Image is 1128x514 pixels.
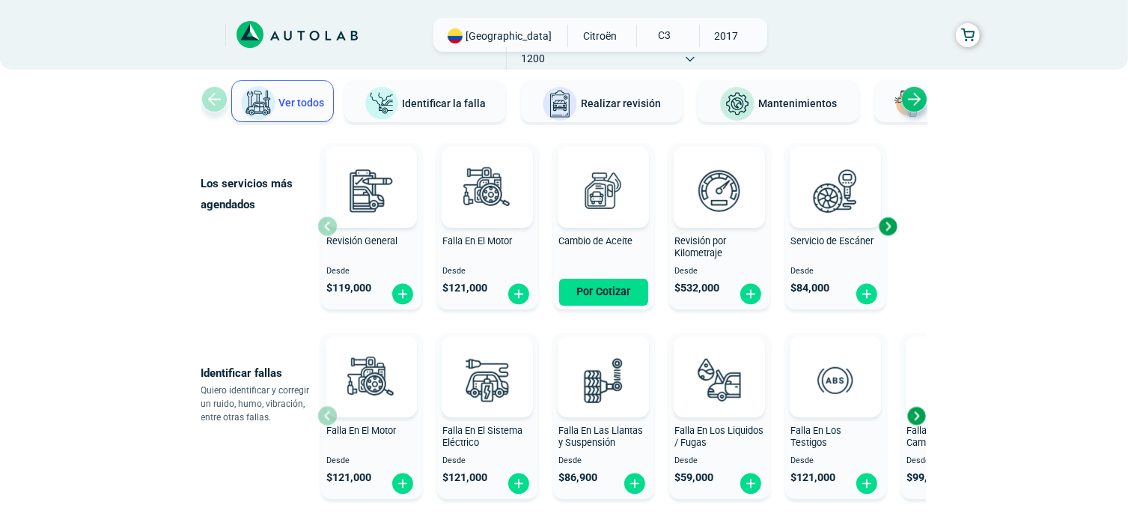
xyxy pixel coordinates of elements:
[507,47,560,70] span: 1200
[675,267,764,276] span: Desde
[327,471,372,484] span: $ 121,000
[240,85,276,121] img: Ver todos
[802,157,868,223] img: escaner-v3.svg
[675,282,720,294] span: $ 532,000
[581,150,626,195] img: AD0BCuuxAAAAAElFTkSuQmCC
[877,215,899,238] div: Next slide
[443,471,488,484] span: $ 121,000
[443,425,523,449] span: Falla En El Sistema Eléctrico
[791,235,874,247] span: Servicio de Escáner
[201,173,317,215] p: Los servicios más agendados
[637,25,690,46] span: C3
[443,235,513,247] span: Falla En El Motor
[907,471,946,484] span: $ 99,000
[785,333,886,499] button: Falla En Los Testigos Desde $121,000
[507,282,531,306] img: fi_plus-circle2.svg
[327,235,398,247] span: Revisión General
[559,279,648,306] button: Por Cotizar
[542,86,578,122] img: Realizar revisión
[581,339,626,384] img: AD0BCuuxAAAAAElFTkSuQmCC
[907,425,987,449] span: Falla En La Caja de Cambio
[739,472,763,495] img: fi_plus-circle2.svg
[443,456,532,466] span: Desde
[559,456,648,466] span: Desde
[327,267,416,276] span: Desde
[791,425,842,449] span: Falla En Los Testigos
[443,267,532,276] span: Desde
[675,425,764,449] span: Falla En Los Liquidos / Fugas
[448,28,463,43] img: Flag of COLOMBIA
[813,150,858,195] img: AD0BCuuxAAAAAElFTkSuQmCC
[443,282,488,294] span: $ 121,000
[403,97,487,109] span: Identificar la falla
[570,347,636,413] img: diagnostic_suspension-v3.svg
[758,97,837,109] span: Mantenimientos
[669,333,770,499] button: Falla En Los Liquidos / Fugas Desde $59,000
[675,471,714,484] span: $ 59,000
[907,456,996,466] span: Desde
[279,97,325,109] span: Ver todos
[338,157,404,223] img: revision_general-v3.svg
[719,86,755,122] img: Mantenimientos
[344,80,506,122] button: Identificar la falla
[791,456,880,466] span: Desde
[437,333,538,499] button: Falla En El Sistema Eléctrico Desde $121,000
[623,472,647,495] img: fi_plus-circle2.svg
[454,347,520,413] img: diagnostic_bombilla-v3.svg
[918,347,984,413] img: diagnostic_caja-de-cambios-v3.svg
[321,333,422,499] button: Falla En El Motor Desde $121,000
[697,150,742,195] img: AD0BCuuxAAAAAElFTkSuQmCC
[905,405,927,427] div: Next slide
[349,339,394,384] img: AD0BCuuxAAAAAElFTkSuQmCC
[901,86,927,112] div: Next slide
[855,282,879,306] img: fi_plus-circle2.svg
[327,456,416,466] span: Desde
[391,472,415,495] img: fi_plus-circle2.svg
[855,472,879,495] img: fi_plus-circle2.svg
[201,384,317,424] p: Quiero identificar y corregir un ruido, humo, vibración, entre otras fallas.
[791,282,830,294] span: $ 84,000
[700,25,753,47] span: 2017
[669,143,770,309] button: Revisión por Kilometraje Desde $532,000
[890,86,926,122] img: Latonería y Pintura
[327,282,372,294] span: $ 119,000
[791,267,880,276] span: Desde
[559,235,633,247] span: Cambio de Aceite
[327,425,397,436] span: Falla En El Motor
[338,347,404,413] img: diagnostic_engine-v3.svg
[813,339,858,384] img: AD0BCuuxAAAAAElFTkSuQmCC
[349,150,394,195] img: AD0BCuuxAAAAAElFTkSuQmCC
[686,157,752,223] img: revision_por_kilometraje-v3.svg
[321,143,422,309] button: Revisión General Desde $119,000
[466,28,552,43] span: [GEOGRAPHIC_DATA]
[675,235,727,259] span: Revisión por Kilometraje
[581,97,661,109] span: Realizar revisión
[521,80,683,122] button: Realizar revisión
[697,339,742,384] img: AD0BCuuxAAAAAElFTkSuQmCC
[570,157,636,223] img: cambio_de_aceite-v3.svg
[901,333,1002,499] button: Falla En La Caja de Cambio Desde $99,000
[231,80,334,122] button: Ver todos
[802,347,868,413] img: diagnostic_diagnostic_abs-v3.svg
[559,425,644,449] span: Falla En Las Llantas y Suspensión
[686,347,752,413] img: diagnostic_gota-de-sangre-v3.svg
[364,86,400,121] img: Identificar la falla
[698,80,859,122] button: Mantenimientos
[785,143,886,309] button: Servicio de Escáner Desde $84,000
[454,157,520,223] img: diagnostic_engine-v3.svg
[791,471,836,484] span: $ 121,000
[201,363,317,384] p: Identificar fallas
[553,143,654,309] button: Cambio de Aceite Por Cotizar
[553,333,654,499] button: Falla En Las Llantas y Suspensión Desde $86,900
[437,143,538,309] button: Falla En El Motor Desde $121,000
[465,339,510,384] img: AD0BCuuxAAAAAElFTkSuQmCC
[739,282,763,306] img: fi_plus-circle2.svg
[465,150,510,195] img: AD0BCuuxAAAAAElFTkSuQmCC
[574,25,627,47] span: CITROËN
[675,456,764,466] span: Desde
[391,282,415,306] img: fi_plus-circle2.svg
[559,471,598,484] span: $ 86,900
[507,472,531,495] img: fi_plus-circle2.svg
